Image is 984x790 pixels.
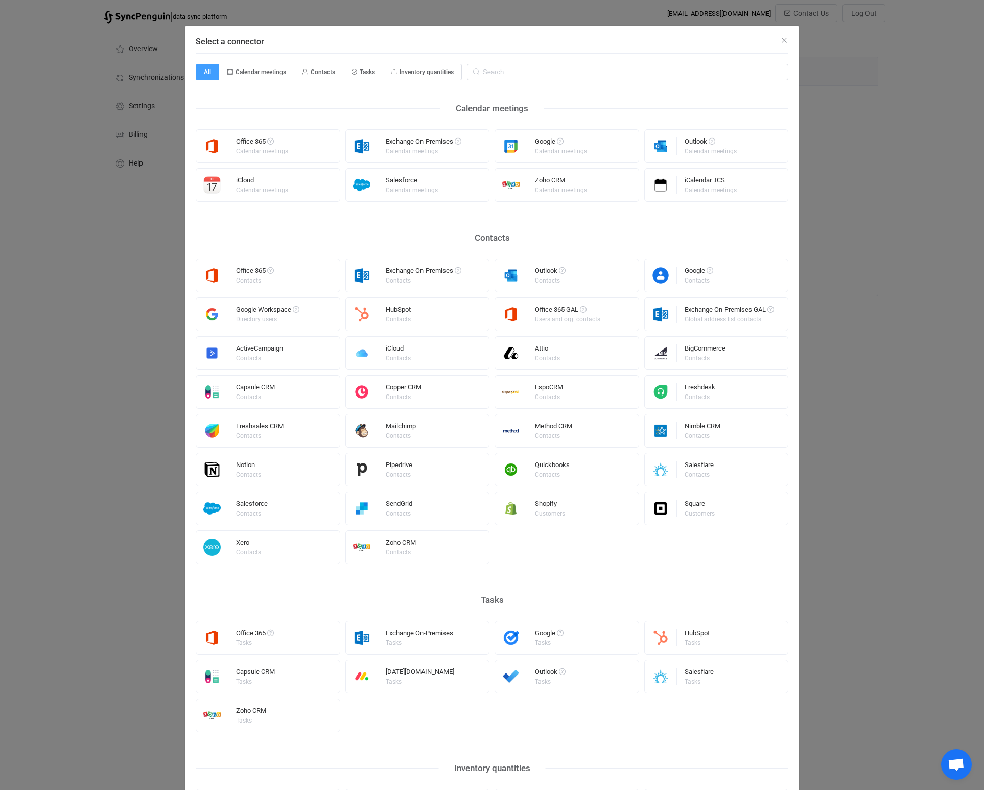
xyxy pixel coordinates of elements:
img: freshworks.png [196,422,228,439]
img: icloud.png [346,344,378,362]
div: Contacts [386,549,414,555]
div: Contacts [535,355,560,361]
div: Contacts [535,472,568,478]
div: Freshsales CRM [236,423,284,433]
img: notion.png [196,461,228,478]
img: exchange.png [645,306,677,323]
div: Tasks [535,640,562,646]
img: salesforce.png [196,500,228,517]
img: google-contacts.png [645,267,677,284]
span: Select a connector [196,37,264,47]
img: nimble.png [645,422,677,439]
img: activecampaign.png [196,344,228,362]
img: mailchimp.png [346,422,378,439]
div: Contacts [459,230,525,246]
div: Contacts [236,355,282,361]
div: Google [535,138,589,148]
div: Freshdesk [685,384,715,394]
img: outlook.png [495,267,527,284]
img: microsoft365.png [495,306,527,323]
img: square.png [645,500,677,517]
div: Zoho CRM [386,539,416,549]
div: Contacts [685,433,719,439]
div: Outlook [535,267,566,277]
button: Close [780,36,788,45]
div: Calendar meetings [535,187,587,193]
img: exchange.png [346,267,378,284]
div: EspoCRM [535,384,563,394]
div: Tasks [236,640,272,646]
div: Contacts [236,433,282,439]
div: Copper CRM [386,384,421,394]
img: microsoft365.png [196,267,228,284]
img: icalendar.png [645,176,677,194]
div: Contacts [386,433,414,439]
div: Directory users [236,316,298,322]
img: hubspot.png [645,629,677,646]
div: Outlook [685,138,738,148]
div: Customers [685,510,715,517]
img: microsoft365.png [196,137,228,155]
div: Google [685,267,713,277]
div: Zoho CRM [236,707,266,717]
div: Tasks [685,679,712,685]
div: Exchange On-Premises [386,138,461,148]
img: zoho-crm.png [495,176,527,194]
div: Contacts [535,394,561,400]
div: Customers [535,510,565,517]
div: Zoho CRM [535,177,589,187]
div: Google Workspace [236,306,299,316]
img: salesflare.png [645,668,677,685]
div: Contacts [386,472,411,478]
div: iCloud [386,345,412,355]
div: Notion [236,461,263,472]
div: Capsule CRM [236,668,275,679]
img: attio.png [495,344,527,362]
img: salesforce.png [346,176,378,194]
div: Office 365 [236,267,274,277]
div: Square [685,500,716,510]
div: Calendar meetings [386,148,460,154]
div: Tasks [465,592,519,608]
div: Users and org. contacts [535,316,600,322]
div: Method CRM [535,423,572,433]
img: capsule.png [196,383,228,401]
img: outlook.png [645,137,677,155]
div: Contacts [685,472,712,478]
div: Office 365 GAL [535,306,602,316]
img: google-tasks.png [495,629,527,646]
img: google.png [495,137,527,155]
div: Contacts [685,355,724,361]
div: Capsule CRM [236,384,275,394]
div: Salesflare [685,461,714,472]
div: Pipedrive [386,461,412,472]
div: Contacts [685,277,712,284]
div: Contacts [386,510,411,517]
div: Calendar meetings [535,148,587,154]
img: espo-crm.png [495,383,527,401]
div: Salesforce [386,177,439,187]
img: zoho-crm.png [346,539,378,556]
img: pipedrive.png [346,461,378,478]
div: Tasks [386,640,452,646]
img: freshdesk.png [645,383,677,401]
img: xero.png [196,539,228,556]
div: Office 365 [236,630,274,640]
div: Contacts [535,433,571,439]
div: Global address list contacts [685,316,772,322]
div: Contacts [236,472,261,478]
div: Contacts [236,510,266,517]
div: Exchange On-Premises GAL [685,306,774,316]
div: Calendar meetings [386,187,438,193]
div: Mailchimp [386,423,416,433]
div: Contacts [386,355,411,361]
div: Calendar meetings [236,187,288,193]
div: Contacts [386,316,411,322]
div: Outlook [535,668,566,679]
div: Xero [236,539,263,549]
img: exchange.png [346,629,378,646]
div: Calendar meetings [236,148,288,154]
input: Search [467,64,788,80]
div: iCalendar .ICS [685,177,738,187]
div: ActiveCampaign [236,345,283,355]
